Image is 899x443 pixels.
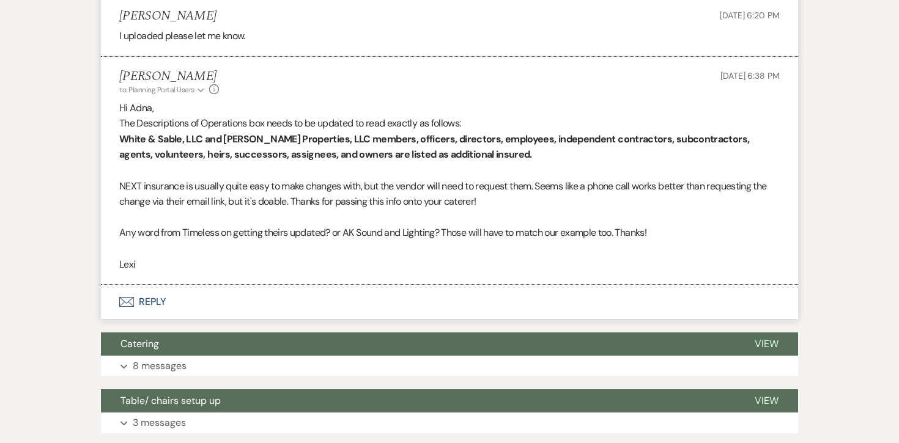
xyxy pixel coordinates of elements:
[755,337,779,350] span: View
[119,69,219,84] h5: [PERSON_NAME]
[119,100,780,116] p: Hi Adna,
[101,389,735,412] button: Table/ chairs setup up
[720,70,780,81] span: [DATE] 6:38 PM
[119,133,749,161] strong: White & Sable, LLC and [PERSON_NAME] Properties, LLC members, officers, directors, employees, ind...
[735,389,798,412] button: View
[755,394,779,407] span: View
[101,356,798,376] button: 8 messages
[101,285,798,319] button: Reply
[101,332,735,356] button: Catering
[133,415,186,431] p: 3 messages
[119,85,194,95] span: to: Planning Portal Users
[119,115,780,131] p: The Descriptions of Operations box needs to be updated to read exactly as follows:
[735,332,798,356] button: View
[720,10,780,21] span: [DATE] 6:20 PM
[119,178,780,210] p: NEXT insurance is usually quite easy to make changes with, but the vendor will need to request th...
[120,394,221,407] span: Table/ chairs setup up
[119,257,780,273] p: Lexi
[119,9,216,24] h5: [PERSON_NAME]
[133,358,187,374] p: 8 messages
[119,225,780,241] p: Any word from Timeless on getting theirs updated? or AK Sound and Lighting? Those will have to ma...
[120,337,159,350] span: Catering
[119,28,780,44] p: I uploaded please let me know.
[119,84,206,95] button: to: Planning Portal Users
[101,412,798,433] button: 3 messages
